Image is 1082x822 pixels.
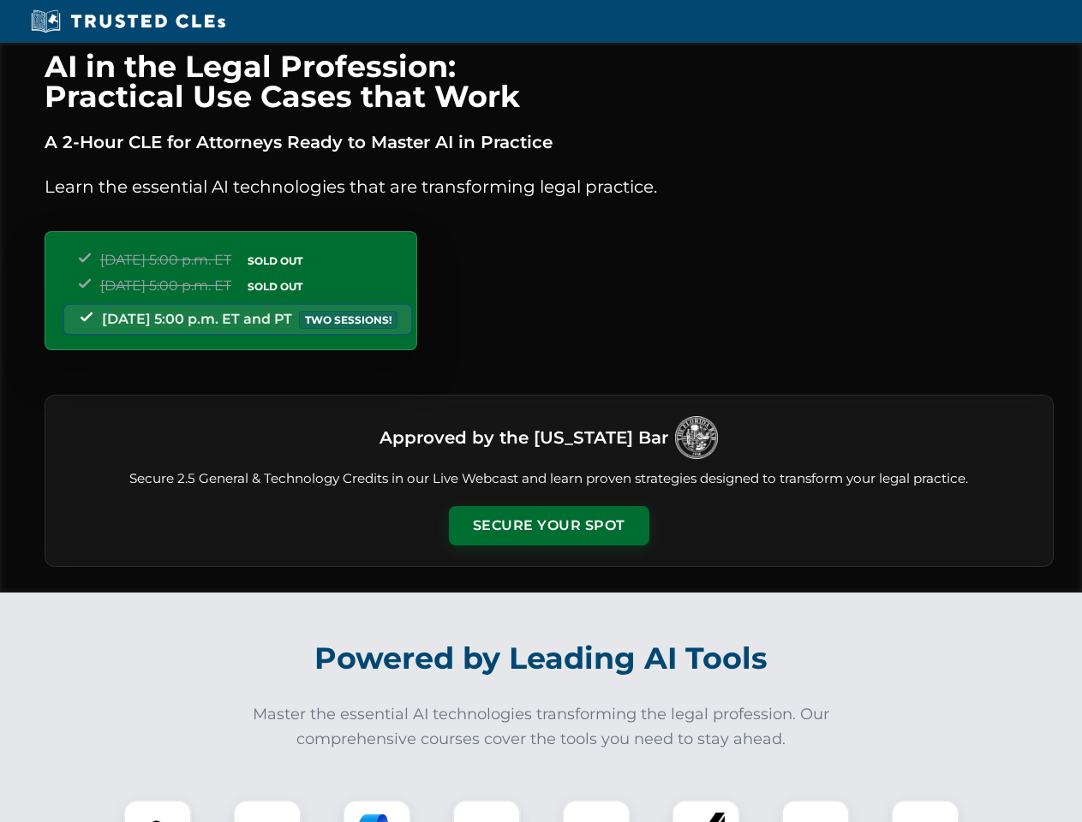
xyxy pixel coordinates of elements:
p: Secure 2.5 General & Technology Credits in our Live Webcast and learn proven strategies designed ... [66,469,1032,489]
h2: Powered by Leading AI Tools [67,628,1016,688]
p: A 2-Hour CLE for Attorneys Ready to Master AI in Practice [45,128,1054,156]
span: SOLD OUT [242,277,308,295]
p: Learn the essential AI technologies that are transforming legal practice. [45,173,1054,200]
img: Logo [675,416,718,459]
button: Secure Your Spot [449,506,649,545]
img: Trusted CLEs [26,9,230,34]
h3: Approved by the [US_STATE] Bar [380,422,668,453]
span: [DATE] 5:00 p.m. ET [100,277,231,294]
p: Master the essential AI technologies transforming the legal profession. Our comprehensive courses... [242,702,841,752]
h1: AI in the Legal Profession: Practical Use Cases that Work [45,51,1054,111]
span: [DATE] 5:00 p.m. ET [100,252,231,268]
span: SOLD OUT [242,252,308,270]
